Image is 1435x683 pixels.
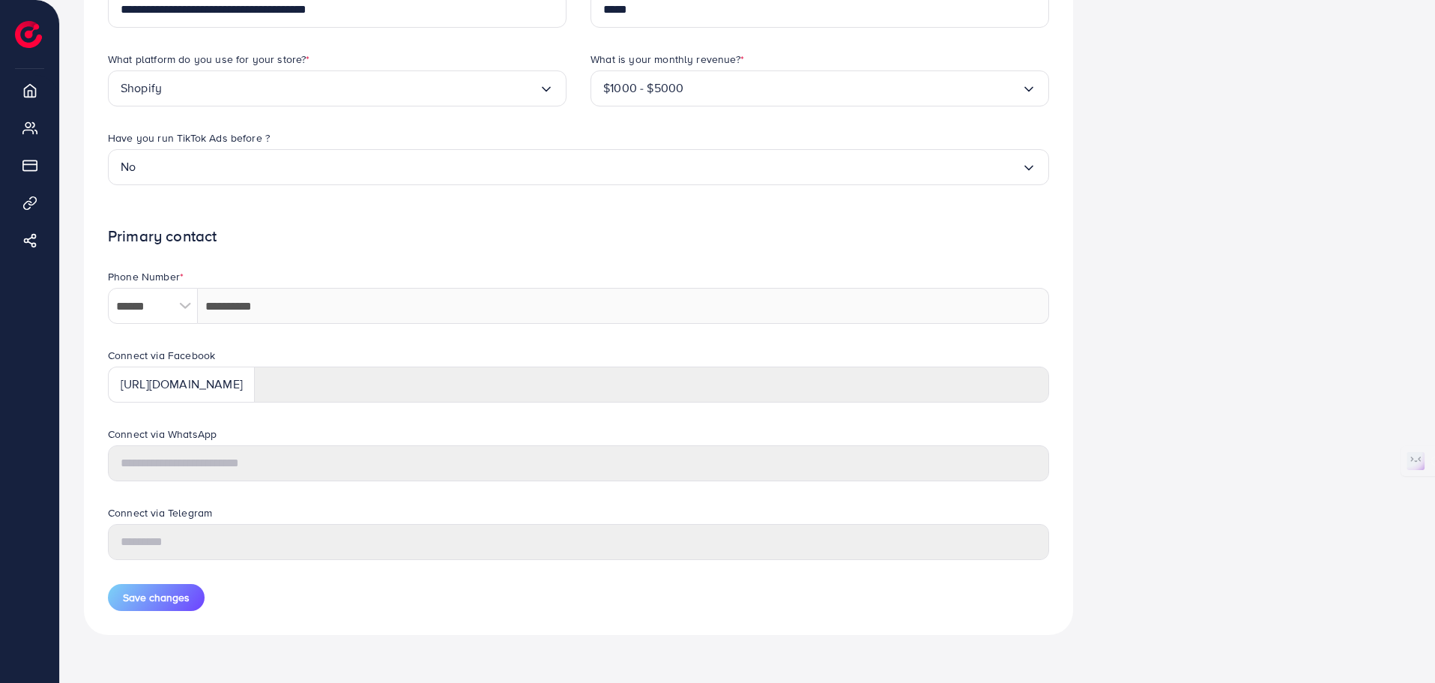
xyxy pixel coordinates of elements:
[136,155,1021,179] input: Search for option
[108,149,1049,185] div: Search for option
[590,70,1049,106] div: Search for option
[108,427,217,442] label: Connect via WhatsApp
[1108,132,1424,672] iframe: To enrich screen reader interactions, please activate Accessibility in Grammarly extension settings
[15,21,42,48] img: logo
[108,227,1049,246] h1: Primary contact
[108,584,205,611] button: Save changes
[108,505,212,520] label: Connect via Telegram
[108,130,270,145] label: Have you run TikTok Ads before ?
[108,52,310,67] label: What platform do you use for your store?
[108,348,215,363] label: Connect via Facebook
[603,76,683,100] span: $1000 - $5000
[108,70,567,106] div: Search for option
[121,76,162,100] span: Shopify
[162,76,539,100] input: Search for option
[108,269,184,284] label: Phone Number
[123,590,190,605] span: Save changes
[121,155,136,179] span: No
[683,76,1021,100] input: Search for option
[590,52,744,67] label: What is your monthly revenue?
[108,367,255,403] div: [URL][DOMAIN_NAME]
